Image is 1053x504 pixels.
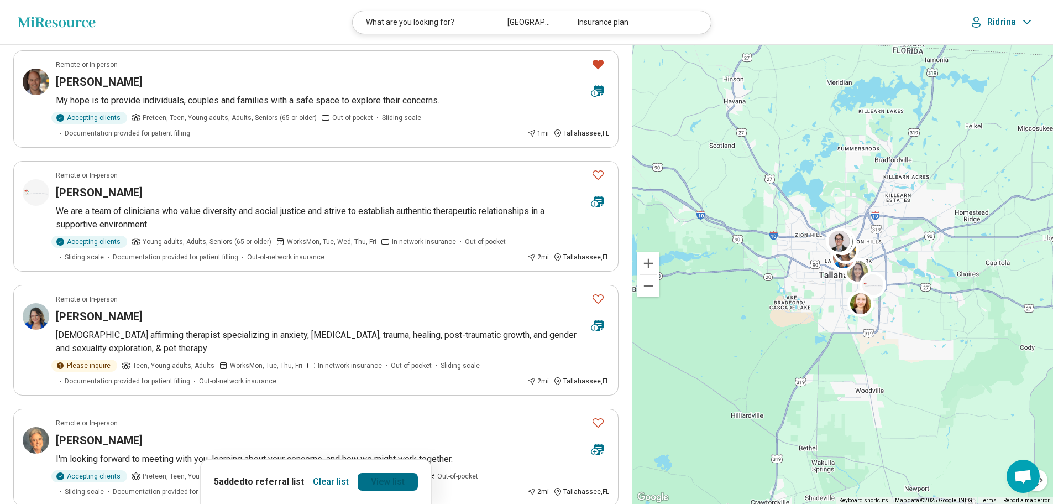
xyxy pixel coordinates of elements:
span: Preteen, Teen, Young adults, Adults, Seniors (65 or older) [143,113,317,123]
p: Remote or In-person [56,418,118,428]
span: In-network insurance [318,361,382,371]
div: Please inquire [51,360,117,372]
span: Documentation provided for patient filling [113,252,238,262]
span: Sliding scale [65,487,104,497]
a: Report a map error [1003,497,1050,503]
div: Accepting clients [51,112,127,124]
a: Terms (opens in new tab) [981,497,997,503]
h3: [PERSON_NAME] [56,433,143,448]
div: What are you looking for? [353,11,493,34]
span: Works Mon, Tue, Wed, Thu, Fri [287,237,376,247]
div: 1 mi [527,128,549,138]
div: 2 mi [527,376,549,386]
span: Documentation provided for patient filling [65,376,190,386]
a: View list [358,473,418,491]
p: We are a team of clinicians who value diversity and social justice and strive to establish authen... [56,205,609,231]
p: [DEMOGRAPHIC_DATA] affirming therapist specializing in anxiety, [MEDICAL_DATA], trauma, healing, ... [56,329,609,355]
p: Ridrina [987,17,1016,28]
div: 2 mi [527,252,549,262]
span: Sliding scale [65,252,104,262]
h3: [PERSON_NAME] [56,74,143,90]
div: [GEOGRAPHIC_DATA], [GEOGRAPHIC_DATA], [GEOGRAPHIC_DATA] [494,11,564,34]
button: Favorite [587,288,609,310]
div: Tallahassee , FL [553,376,609,386]
span: Out-of-pocket [437,471,478,481]
p: My hope is to provide individuals, couples and families with a safe space to explore their concerns. [56,94,609,107]
span: In-network insurance [392,237,456,247]
span: Sliding scale [382,113,421,123]
h3: [PERSON_NAME] [56,185,143,200]
div: 2 mi [527,487,549,497]
span: Works Mon, Tue, Thu, Fri [230,361,302,371]
span: Preteen, Teen, Young adults, Adults, Seniors (65 or older) [143,471,317,481]
div: Accepting clients [51,470,127,482]
button: Clear list [308,473,353,491]
h3: [PERSON_NAME] [56,309,143,324]
span: to referral list [244,476,304,487]
button: Favorite [587,164,609,186]
div: Insurance plan [564,11,704,34]
div: Tallahassee , FL [553,487,609,497]
div: Tallahassee , FL [553,252,609,262]
p: Remote or In-person [56,170,118,180]
p: Remote or In-person [56,294,118,304]
p: 5 added [214,475,304,489]
p: Remote or In-person [56,60,118,70]
a: Open chat [1007,460,1040,493]
span: Out-of-pocket [332,113,373,123]
span: Out-of-network insurance [247,252,324,262]
button: Zoom in [637,252,659,274]
span: Out-of-network insurance [199,376,276,386]
span: Out-of-pocket [465,237,506,247]
div: Tallahassee , FL [553,128,609,138]
button: Zoom out [637,275,659,297]
span: Sliding scale [441,361,480,371]
span: Documentation provided for patient filling [65,128,190,138]
span: Documentation provided for patient filling [113,487,238,497]
span: Young adults, Adults, Seniors (65 or older) [143,237,271,247]
div: Accepting clients [51,236,127,248]
span: Out-of-pocket [391,361,432,371]
button: Favorite [587,53,609,76]
button: Favorite [587,412,609,434]
span: Map data ©2025 Google, INEGI [895,497,974,503]
span: Teen, Young adults, Adults [133,361,214,371]
p: I'm looking forward to meeting with you, learning about your concerns, and how we might work toge... [56,453,609,466]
